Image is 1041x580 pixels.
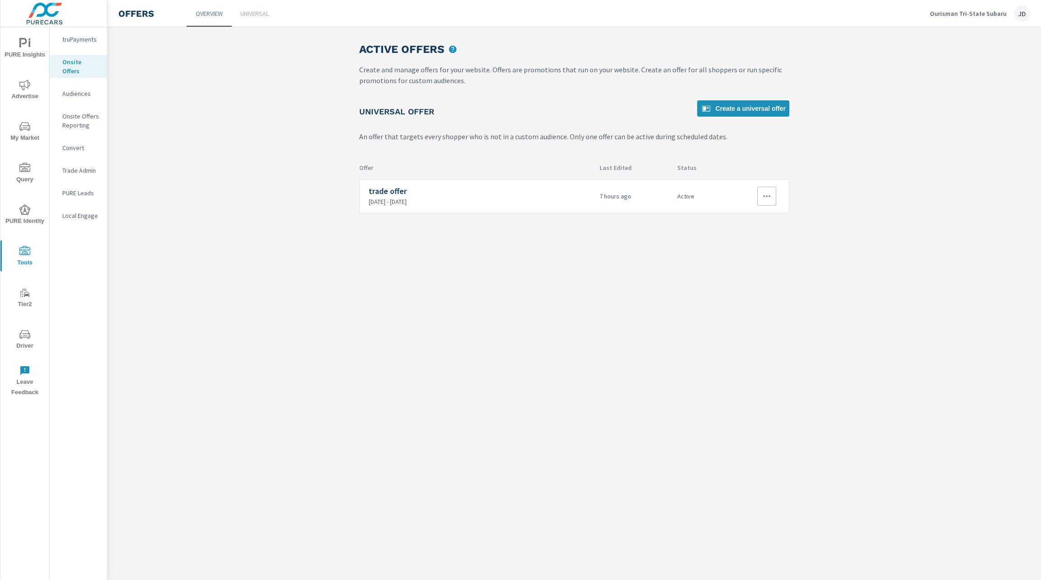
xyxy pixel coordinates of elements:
[359,42,444,57] h3: Active Offers
[62,166,100,175] p: Trade Admin
[62,189,100,198] p: PURE Leads
[62,211,100,220] p: Local Engage
[3,204,47,226] span: PURE Identity
[3,121,47,143] span: My Market
[677,164,727,172] p: Status
[369,198,592,206] p: [DATE] - [DATE]
[3,365,47,398] span: Leave Feedback
[1014,5,1030,22] div: JD
[359,131,789,142] p: An offer that targets every shopper who is not in a custom audience. Only one offer can be active...
[930,9,1007,18] p: Ourisman Tri-State Subaru
[359,106,434,117] h5: Universal Offer
[600,192,670,200] p: 7 hours ago
[697,100,789,117] a: Create a universal offer
[62,57,100,75] p: Onsite Offers
[3,80,47,102] span: Advertise
[240,9,269,18] p: Universal
[3,329,47,351] span: Driver
[50,87,107,100] div: Audiences
[3,246,47,268] span: Tools
[369,187,592,196] h6: trade offer
[50,209,107,222] div: Local Engage
[62,143,100,152] p: Convert
[3,38,47,60] span: PURE Insights
[62,35,100,44] p: truPayments
[359,164,592,172] p: Offer
[600,164,670,172] p: Last Edited
[50,141,107,155] div: Convert
[50,164,107,177] div: Trade Admin
[677,192,727,200] p: Active
[50,109,107,132] div: Onsite Offers Reporting
[196,9,223,18] p: Overview
[359,64,789,86] p: Create and manage offers for your website. Offers are promotions that run on your website. Create...
[3,163,47,185] span: Query
[50,33,107,46] div: truPayments
[3,288,47,310] span: Tier2
[50,55,107,78] div: Onsite Offers
[701,103,786,114] span: Create a universal offer
[50,186,107,200] div: PURE Leads
[118,8,154,19] h4: Offers
[62,112,100,130] p: Onsite Offers Reporting
[62,89,100,98] p: Audiences
[0,27,49,401] div: nav menu
[447,43,459,55] span: upload picture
